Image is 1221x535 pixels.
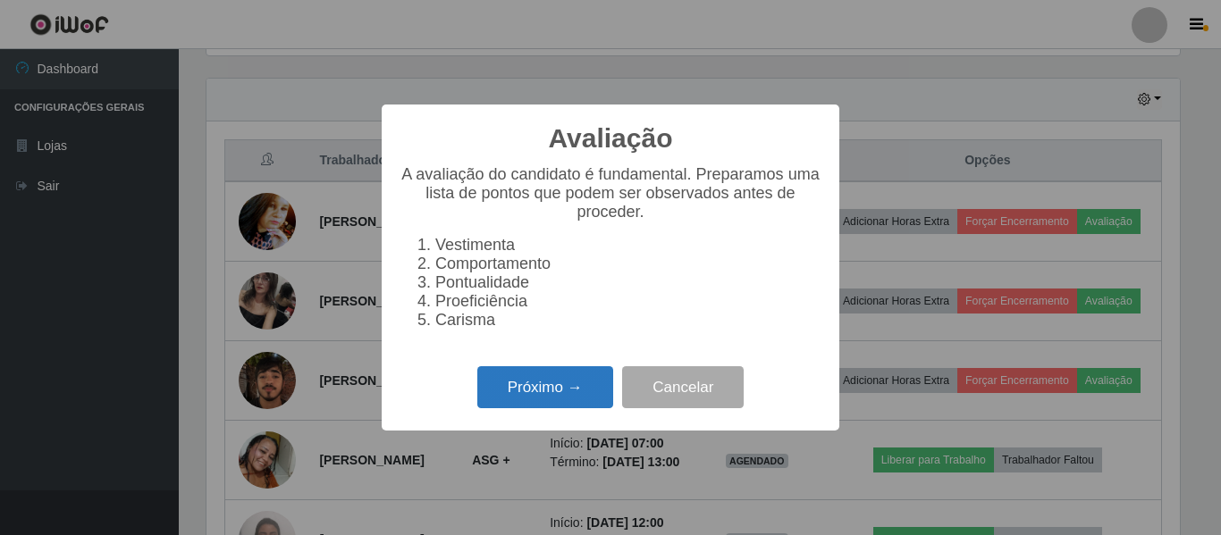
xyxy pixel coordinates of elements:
h2: Avaliação [549,122,673,155]
button: Cancelar [622,366,744,408]
li: Pontualidade [435,273,821,292]
li: Comportamento [435,255,821,273]
button: Próximo → [477,366,613,408]
li: Proeficiência [435,292,821,311]
li: Carisma [435,311,821,330]
li: Vestimenta [435,236,821,255]
p: A avaliação do candidato é fundamental. Preparamos uma lista de pontos que podem ser observados a... [400,165,821,222]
